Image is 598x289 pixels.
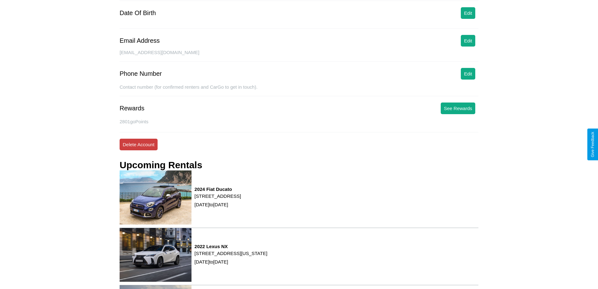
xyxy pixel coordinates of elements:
div: Rewards [120,105,144,112]
div: [EMAIL_ADDRESS][DOMAIN_NAME] [120,50,478,62]
h3: 2024 Fiat Ducato [195,186,241,192]
img: rental [120,170,191,224]
h3: Upcoming Rentals [120,160,202,170]
div: Date Of Birth [120,9,156,17]
p: 2801 goPoints [120,117,478,126]
button: Edit [461,35,475,47]
div: Contact number (for confirmed renters and CarGo to get in touch). [120,84,478,96]
button: See Rewards [441,103,475,114]
h3: 2022 Lexus NX [195,244,267,249]
button: Delete Account [120,139,158,150]
div: Give Feedback [590,132,595,157]
button: Edit [461,7,475,19]
p: [DATE] to [DATE] [195,258,267,266]
p: [STREET_ADDRESS] [195,192,241,200]
p: [STREET_ADDRESS][US_STATE] [195,249,267,258]
button: Edit [461,68,475,80]
div: Email Address [120,37,160,44]
img: rental [120,228,191,282]
p: [DATE] to [DATE] [195,200,241,209]
div: Phone Number [120,70,162,77]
